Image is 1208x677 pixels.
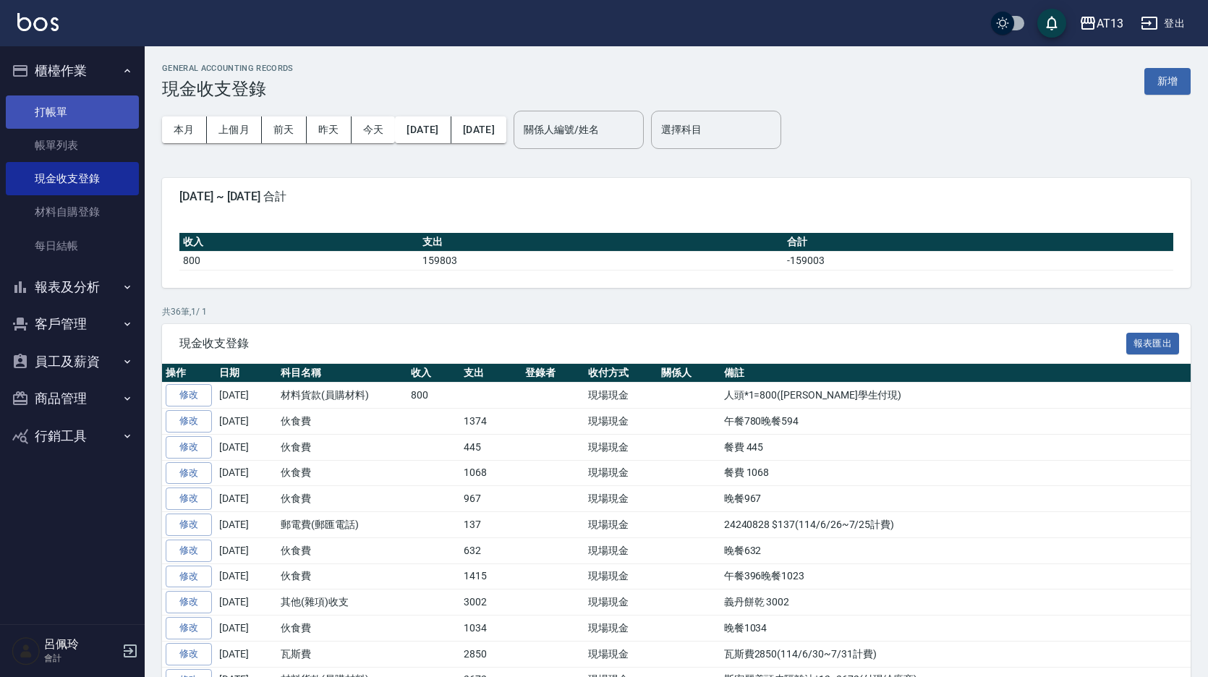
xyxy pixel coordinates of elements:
[179,251,419,270] td: 800
[277,364,407,383] th: 科目名稱
[6,52,139,90] button: 櫃檯作業
[584,383,658,409] td: 現場現金
[277,486,407,512] td: 伙食費
[584,537,658,563] td: 現場現金
[307,116,352,143] button: 昨天
[216,486,277,512] td: [DATE]
[216,641,277,667] td: [DATE]
[166,591,212,613] a: 修改
[166,643,212,665] a: 修改
[17,13,59,31] img: Logo
[6,380,139,417] button: 商品管理
[1135,10,1191,37] button: 登出
[419,233,783,252] th: 支出
[460,364,522,383] th: 支出
[216,537,277,563] td: [DATE]
[166,514,212,536] a: 修改
[277,383,407,409] td: 材料貨款(員購材料)
[6,129,139,162] a: 帳單列表
[584,512,658,538] td: 現場現金
[216,616,277,642] td: [DATE]
[6,417,139,455] button: 行銷工具
[720,641,1191,667] td: 瓦斯費2850(114/6/30~7/31計費)
[720,537,1191,563] td: 晚餐632
[460,434,522,460] td: 445
[166,487,212,510] a: 修改
[216,434,277,460] td: [DATE]
[720,486,1191,512] td: 晚餐967
[179,336,1126,351] span: 現金收支登錄
[179,233,419,252] th: 收入
[6,195,139,229] a: 材料自購登錄
[166,436,212,459] a: 修改
[262,116,307,143] button: 前天
[277,589,407,616] td: 其他(雜項)收支
[584,460,658,486] td: 現場現金
[1097,14,1123,33] div: AT13
[166,617,212,639] a: 修改
[162,364,216,383] th: 操作
[720,512,1191,538] td: 24240828 $137(114/6/26~7/25計費)
[584,409,658,435] td: 現場現金
[6,95,139,129] a: 打帳單
[6,229,139,263] a: 每日結帳
[352,116,396,143] button: 今天
[460,409,522,435] td: 1374
[277,434,407,460] td: 伙食費
[584,486,658,512] td: 現場現金
[584,563,658,589] td: 現場現金
[584,589,658,616] td: 現場現金
[6,268,139,306] button: 報表及分析
[720,434,1191,460] td: 餐費 445
[451,116,506,143] button: [DATE]
[44,652,118,665] p: 會計
[407,364,460,383] th: 收入
[1037,9,1066,38] button: save
[584,641,658,667] td: 現場現金
[1126,336,1180,349] a: 報表匯出
[720,616,1191,642] td: 晚餐1034
[277,641,407,667] td: 瓦斯費
[6,162,139,195] a: 現金收支登錄
[166,462,212,485] a: 修改
[216,563,277,589] td: [DATE]
[460,641,522,667] td: 2850
[216,364,277,383] th: 日期
[407,383,460,409] td: 800
[584,434,658,460] td: 現場現金
[277,563,407,589] td: 伙食費
[460,460,522,486] td: 1068
[460,537,522,563] td: 632
[162,79,294,99] h3: 現金收支登錄
[166,566,212,588] a: 修改
[658,364,720,383] th: 關係人
[720,460,1191,486] td: 餐費 1068
[44,637,118,652] h5: 呂佩玲
[720,589,1191,616] td: 義丹餅乾 3002
[162,305,1191,318] p: 共 36 筆, 1 / 1
[162,64,294,73] h2: GENERAL ACCOUNTING RECORDS
[584,364,658,383] th: 收付方式
[783,251,1173,270] td: -159003
[1144,68,1191,95] button: 新增
[277,409,407,435] td: 伙食費
[783,233,1173,252] th: 合計
[216,460,277,486] td: [DATE]
[277,537,407,563] td: 伙食費
[12,636,41,665] img: Person
[277,616,407,642] td: 伙食費
[166,410,212,433] a: 修改
[166,540,212,562] a: 修改
[522,364,584,383] th: 登錄者
[720,563,1191,589] td: 午餐396晚餐1023
[162,116,207,143] button: 本月
[216,383,277,409] td: [DATE]
[6,343,139,380] button: 員工及薪資
[216,589,277,616] td: [DATE]
[179,190,1173,204] span: [DATE] ~ [DATE] 合計
[1073,9,1129,38] button: AT13
[460,486,522,512] td: 967
[6,305,139,343] button: 客戶管理
[166,384,212,406] a: 修改
[584,616,658,642] td: 現場現金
